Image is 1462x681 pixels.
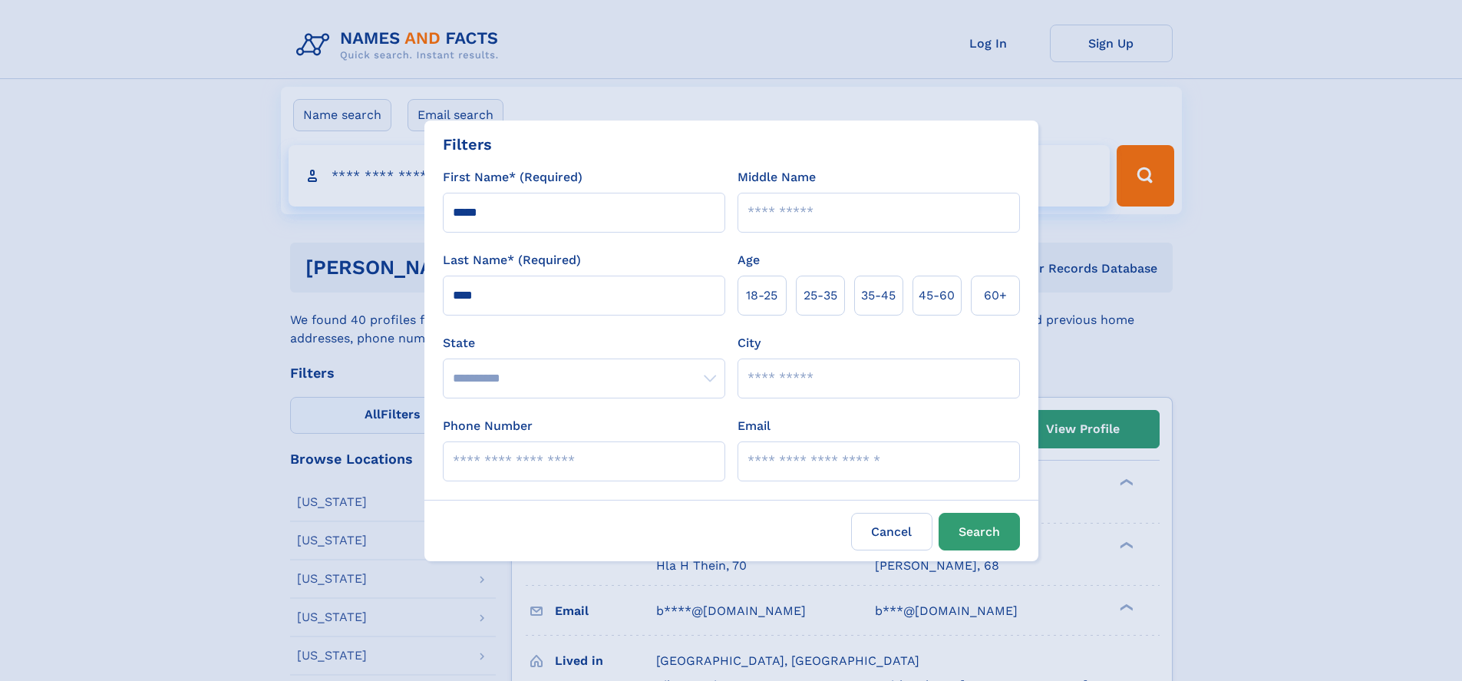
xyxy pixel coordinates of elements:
[939,513,1020,550] button: Search
[738,417,771,435] label: Email
[443,168,582,187] label: First Name* (Required)
[443,133,492,156] div: Filters
[984,286,1007,305] span: 60+
[919,286,955,305] span: 45‑60
[443,251,581,269] label: Last Name* (Required)
[851,513,932,550] label: Cancel
[738,168,816,187] label: Middle Name
[738,251,760,269] label: Age
[738,334,761,352] label: City
[804,286,837,305] span: 25‑35
[861,286,896,305] span: 35‑45
[746,286,777,305] span: 18‑25
[443,334,725,352] label: State
[443,417,533,435] label: Phone Number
